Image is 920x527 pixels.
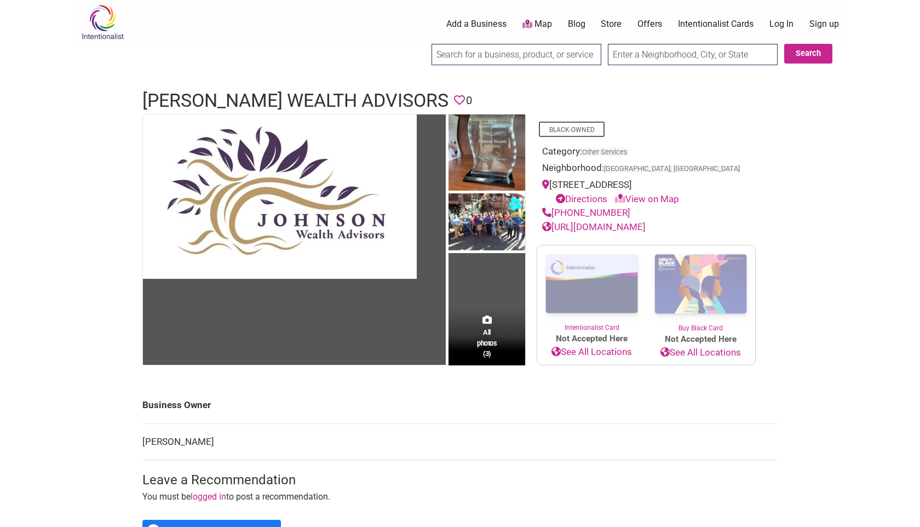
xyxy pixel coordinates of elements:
[537,245,646,323] img: Intentionalist Card
[646,333,755,346] span: Not Accepted Here
[537,345,646,359] a: See All Locations
[769,18,794,30] a: Log In
[646,245,755,323] img: Buy Black Card
[646,245,755,333] a: Buy Black Card
[449,193,525,253] img: Johnson Wealth Advisors - Ribbon Cutting
[466,92,472,109] span: 0
[142,490,778,504] p: You must be to post a recommendation.
[77,4,129,40] img: Intentionalist
[537,333,646,345] span: Not Accepted Here
[542,207,630,218] a: [PHONE_NUMBER]
[432,44,601,65] input: Search for a business, product, or service
[542,161,750,178] div: Neighborhood:
[556,193,607,204] a: Directions
[809,18,839,30] a: Sign up
[542,221,646,232] a: [URL][DOMAIN_NAME]
[568,18,585,30] a: Blog
[142,471,778,490] h3: Leave a Recommendation
[142,88,449,114] h1: [PERSON_NAME] Wealth Advisors
[582,148,628,156] a: Other Services
[142,387,778,423] td: Business Owner
[537,245,646,333] a: Intentionalist Card
[477,327,497,358] span: All photos (3)
[454,92,465,109] span: You must be logged in to save favorites.
[549,126,595,134] a: Black-Owned
[522,18,552,31] a: Map
[449,114,525,194] img: Johnson Wealth Advisors - Business of the Year
[601,18,622,30] a: Store
[784,44,832,64] button: Search
[615,193,679,204] a: View on Map
[542,145,750,162] div: Category:
[143,114,417,279] img: Johnson Wealth Advisors - Logo
[678,18,754,30] a: Intentionalist Cards
[646,346,755,360] a: See All Locations
[637,18,662,30] a: Offers
[604,165,740,173] span: [GEOGRAPHIC_DATA], [GEOGRAPHIC_DATA]
[142,423,778,460] td: [PERSON_NAME]
[542,178,750,206] div: [STREET_ADDRESS]
[446,18,507,30] a: Add a Business
[191,491,226,502] a: logged in
[608,44,778,65] input: Enter a Neighborhood, City, or State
